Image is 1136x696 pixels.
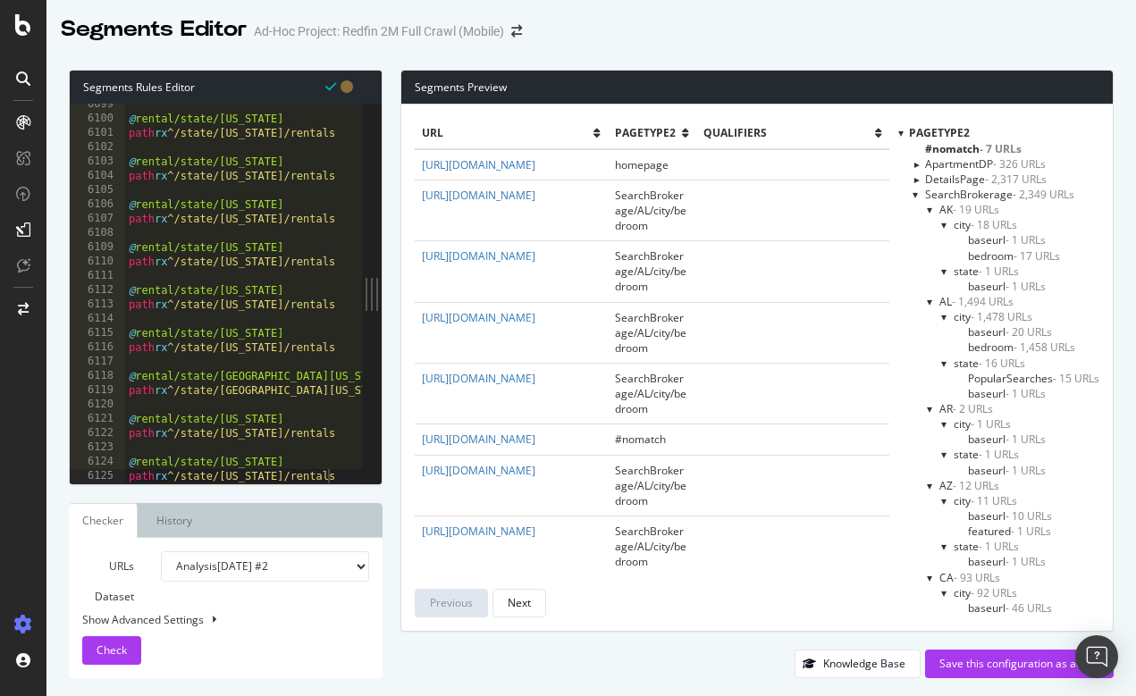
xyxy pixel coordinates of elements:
[325,78,336,95] span: Syntax is valid
[422,157,535,172] a: [URL][DOMAIN_NAME]
[615,248,686,294] span: SearchBrokerage/AL/city/bedroom
[953,401,993,416] span: - 2 URLs
[795,656,921,671] a: Knowledge Base
[70,412,125,426] div: 6121
[341,78,353,95] span: You have unsaved modifications
[70,97,125,112] div: 6099
[968,554,1046,569] span: Click to filter pagetype2 on SearchBrokerage/AZ/state/baseurl
[615,432,666,447] span: #nomatch
[70,183,125,197] div: 6105
[492,589,546,617] button: Next
[97,642,127,658] span: Check
[968,340,1075,355] span: Click to filter pagetype2 on SearchBrokerage/AL/city/bedroom
[70,455,125,469] div: 6124
[511,25,522,38] div: arrow-right-arrow-left
[422,310,535,325] a: [URL][DOMAIN_NAME]
[1011,524,1051,539] span: - 1 URLs
[968,508,1052,524] span: Click to filter pagetype2 on SearchBrokerage/AZ/city/baseurl
[971,217,1017,232] span: - 18 URLs
[954,309,1032,324] span: Click to filter pagetype2 on SearchBrokerage/AL/city and its children
[615,524,686,569] span: SearchBrokerage/AL/city/bedroom
[954,217,1017,232] span: Click to filter pagetype2 on SearchBrokerage/AK/city and its children
[70,312,125,326] div: 6114
[70,283,125,298] div: 6112
[968,324,1052,340] span: Click to filter pagetype2 on SearchBrokerage/AL/city/baseurl
[968,232,1046,247] span: Click to filter pagetype2 on SearchBrokerage/AK/city/baseurl
[925,650,1114,678] button: Save this configuration as active
[70,212,125,226] div: 6107
[1006,600,1052,616] span: - 46 URLs
[415,589,488,617] button: Previous
[954,416,1011,432] span: Click to filter pagetype2 on SearchBrokerage/AR/city and its children
[1075,635,1118,678] div: Open Intercom Messenger
[254,22,504,40] div: Ad-Hoc Project: Redfin 2M Full Crawl (Mobile)
[70,112,125,126] div: 6100
[615,371,686,416] span: SearchBrokerage/AL/city/bedroom
[971,493,1017,508] span: - 11 URLs
[1014,340,1075,355] span: - 1,458 URLs
[968,248,1060,264] span: Click to filter pagetype2 on SearchBrokerage/AK/city/bedroom
[422,188,535,203] a: [URL][DOMAIN_NAME]
[70,155,125,169] div: 6103
[968,616,1057,631] span: Click to filter pagetype2 on SearchBrokerage/CA/city/featured
[1006,279,1046,294] span: - 1 URLs
[939,202,999,217] span: Click to filter pagetype2 on SearchBrokerage/AK and its children
[979,356,1025,371] span: - 16 URLs
[422,248,535,264] a: [URL][DOMAIN_NAME]
[70,355,125,369] div: 6117
[70,340,125,355] div: 6116
[968,386,1046,401] span: Click to filter pagetype2 on SearchBrokerage/AL/state/baseurl
[968,600,1052,616] span: Click to filter pagetype2 on SearchBrokerage/CA/city/baseurl
[508,595,531,610] div: Next
[939,401,993,416] span: Click to filter pagetype2 on SearchBrokerage/AR and its children
[925,141,1022,156] span: Click to filter pagetype2 on #nomatch
[795,650,921,678] button: Knowledge Base
[968,463,1046,478] span: Click to filter pagetype2 on SearchBrokerage/AR/state/baseurl
[939,570,1000,585] span: Click to filter pagetype2 on SearchBrokerage/CA and its children
[954,264,1019,279] span: Click to filter pagetype2 on SearchBrokerage/AK/state and its children
[968,524,1051,539] span: Click to filter pagetype2 on SearchBrokerage/AZ/city/featured
[1011,616,1057,631] span: - 46 URLs
[70,269,125,283] div: 6111
[953,478,999,493] span: - 12 URLs
[968,279,1046,294] span: Click to filter pagetype2 on SearchBrokerage/AK/state/baseurl
[1006,554,1046,569] span: - 1 URLs
[968,432,1046,447] span: Click to filter pagetype2 on SearchBrokerage/AR/city/baseurl
[70,383,125,398] div: 6119
[979,539,1019,554] span: - 1 URLs
[142,503,206,538] a: History
[69,503,138,538] a: Checker
[401,71,1113,105] div: Segments Preview
[979,264,1019,279] span: - 1 URLs
[69,612,356,627] div: Show Advanced Settings
[70,426,125,440] div: 6122
[1013,187,1074,202] span: - 2,349 URLs
[615,310,686,356] span: SearchBrokerage/AL/city/bedroom
[70,398,125,412] div: 6120
[954,585,1017,600] span: Click to filter pagetype2 on SearchBrokerage/CA/city and its children
[61,14,247,45] div: Segments Editor
[422,463,535,478] a: [URL][DOMAIN_NAME]
[1006,463,1046,478] span: - 1 URLs
[70,140,125,155] div: 6102
[70,240,125,255] div: 6109
[971,309,1032,324] span: - 1,478 URLs
[1006,324,1052,340] span: - 20 URLs
[954,493,1017,508] span: Click to filter pagetype2 on SearchBrokerage/AZ/city and its children
[70,71,382,104] div: Segments Rules Editor
[985,172,1047,187] span: - 2,317 URLs
[70,326,125,340] div: 6115
[952,294,1014,309] span: - 1,494 URLs
[615,157,669,172] span: homepage
[971,416,1011,432] span: - 1 URLs
[925,156,1046,172] span: Click to filter pagetype2 on ApartmentDP and its children
[1006,432,1046,447] span: - 1 URLs
[1014,248,1060,264] span: - 17 URLs
[422,125,594,140] span: url
[925,172,1047,187] span: Click to filter pagetype2 on DetailsPage and its children
[82,636,141,665] button: Check
[954,356,1025,371] span: Click to filter pagetype2 on SearchBrokerage/AL/state and its children
[70,197,125,212] div: 6106
[925,187,1074,202] span: Click to filter pagetype2 on SearchBrokerage and its children
[422,371,535,386] a: [URL][DOMAIN_NAME]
